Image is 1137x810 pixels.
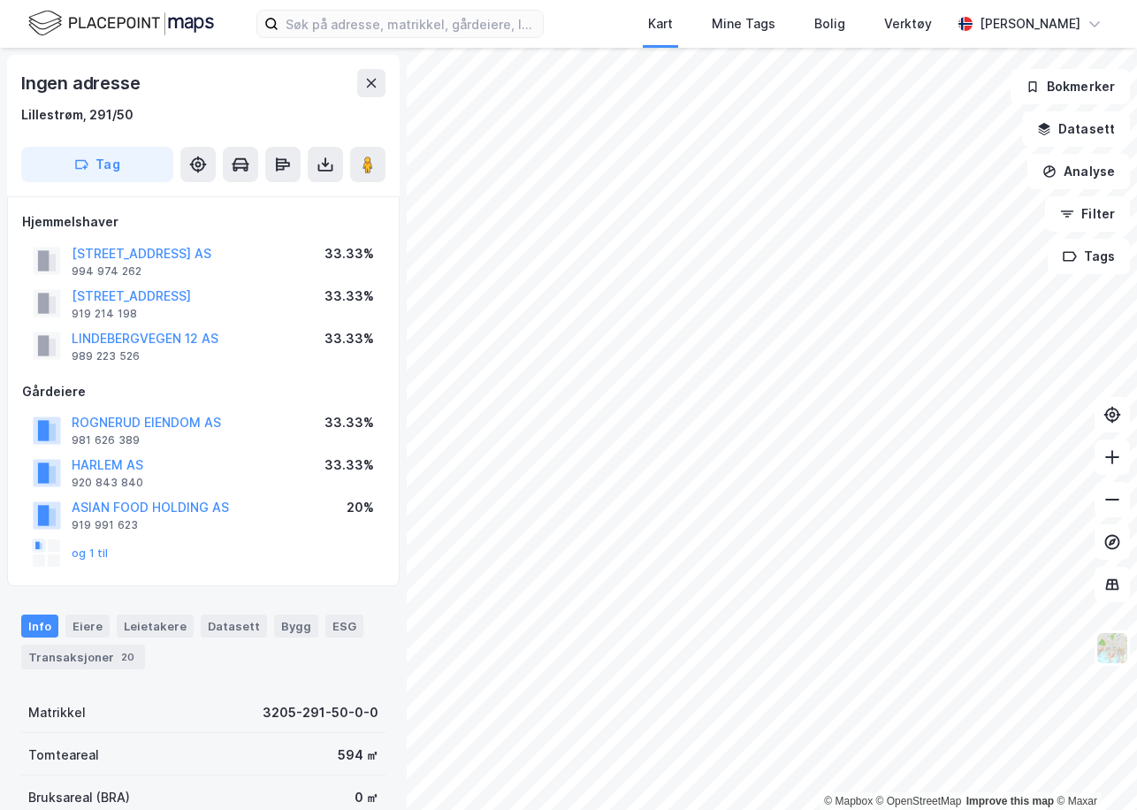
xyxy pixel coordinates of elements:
div: Gårdeiere [22,381,385,402]
div: 989 223 526 [72,349,140,363]
button: Tag [21,147,173,182]
div: Verktøy [884,13,932,34]
div: Eiere [65,615,110,638]
div: 20 [118,648,138,666]
iframe: Chat Widget [1049,725,1137,810]
div: Bruksareal (BRA) [28,787,130,808]
div: 981 626 389 [72,433,140,447]
div: 919 991 623 [72,518,138,532]
div: Kontrollprogram for chat [1049,725,1137,810]
input: Søk på adresse, matrikkel, gårdeiere, leietakere eller personer [279,11,543,37]
div: 33.33% [324,286,374,307]
div: 0 ㎡ [355,787,378,808]
div: Tomteareal [28,745,99,766]
button: Bokmerker [1011,69,1130,104]
button: Filter [1045,196,1130,232]
img: logo.f888ab2527a4732fd821a326f86c7f29.svg [28,8,214,39]
div: Kart [648,13,673,34]
div: 20% [347,497,374,518]
a: OpenStreetMap [876,795,962,807]
div: 919 214 198 [72,307,137,321]
a: Mapbox [824,795,873,807]
a: Improve this map [966,795,1054,807]
div: Transaksjoner [21,645,145,669]
div: 33.33% [324,455,374,476]
div: 33.33% [324,243,374,264]
div: 594 ㎡ [338,745,378,766]
div: 920 843 840 [72,476,143,490]
div: Lillestrøm, 291/50 [21,104,134,126]
button: Datasett [1022,111,1130,147]
div: Matrikkel [28,702,86,723]
div: 33.33% [324,328,374,349]
div: Datasett [201,615,267,638]
div: 3205-291-50-0-0 [263,702,378,723]
div: 33.33% [324,412,374,433]
div: Ingen adresse [21,69,143,97]
button: Analyse [1027,154,1130,189]
div: 994 974 262 [72,264,141,279]
div: Bolig [814,13,845,34]
button: Tags [1048,239,1130,274]
div: [PERSON_NAME] [980,13,1080,34]
div: Mine Tags [712,13,775,34]
div: Hjemmelshaver [22,211,385,233]
div: Bygg [274,615,318,638]
img: Z [1095,631,1129,665]
div: Leietakere [117,615,194,638]
div: Info [21,615,58,638]
div: ESG [325,615,363,638]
